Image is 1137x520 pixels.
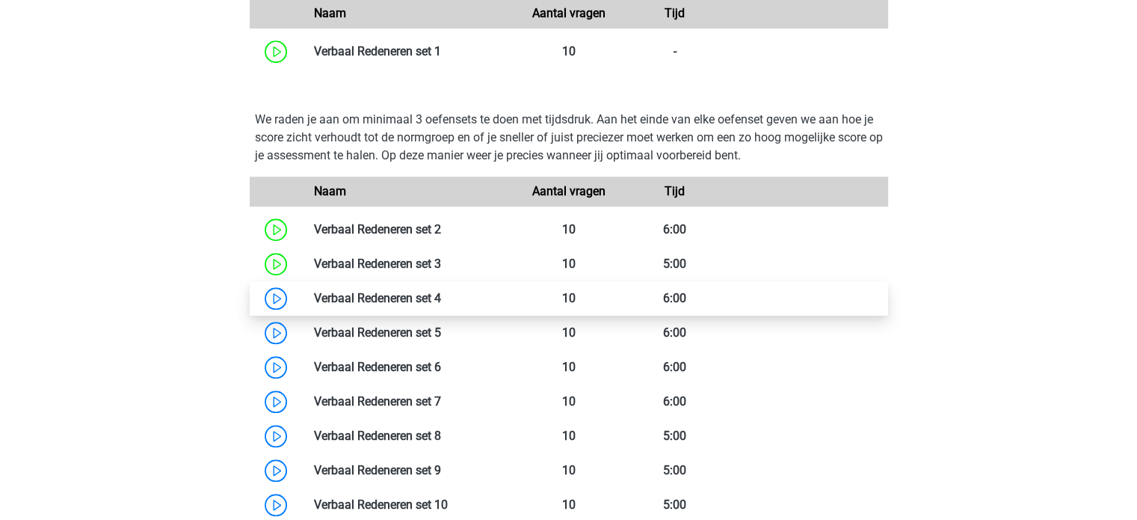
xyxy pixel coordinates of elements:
[303,255,516,273] div: Verbaal Redeneren set 3
[303,4,516,22] div: Naam
[622,183,728,201] div: Tijd
[303,393,516,411] div: Verbaal Redeneren set 7
[303,496,516,514] div: Verbaal Redeneren set 10
[303,183,516,201] div: Naam
[303,324,516,342] div: Verbaal Redeneren set 5
[515,183,621,201] div: Aantal vragen
[303,427,516,445] div: Verbaal Redeneren set 8
[303,290,516,308] div: Verbaal Redeneren set 4
[303,462,516,480] div: Verbaal Redeneren set 9
[622,4,728,22] div: Tijd
[303,221,516,239] div: Verbaal Redeneren set 2
[255,111,883,165] p: We raden je aan om minimaal 3 oefensets te doen met tijdsdruk. Aan het einde van elke oefenset ge...
[303,358,516,376] div: Verbaal Redeneren set 6
[515,4,621,22] div: Aantal vragen
[303,43,516,61] div: Verbaal Redeneren set 1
